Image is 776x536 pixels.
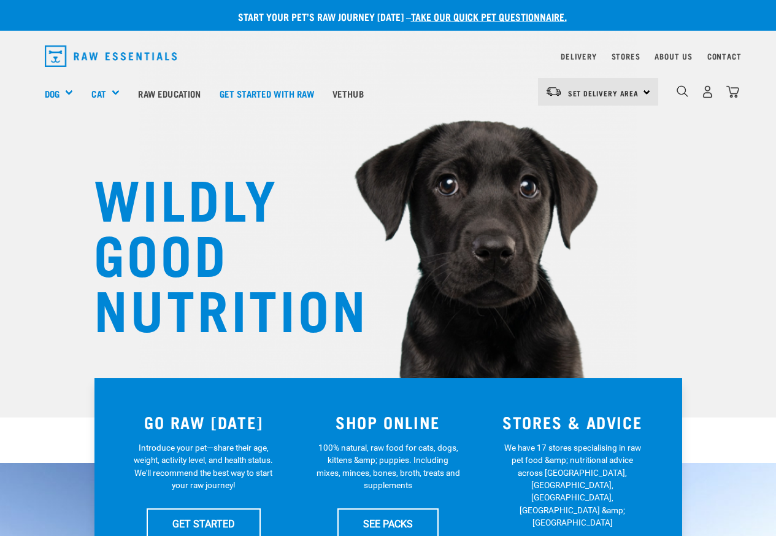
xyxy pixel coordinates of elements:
[501,441,645,529] p: We have 17 stores specialising in raw pet food &amp; nutritional advice across [GEOGRAPHIC_DATA],...
[45,45,177,67] img: Raw Essentials Logo
[561,54,596,58] a: Delivery
[129,69,210,118] a: Raw Education
[655,54,692,58] a: About Us
[701,85,714,98] img: user.png
[303,413,473,432] h3: SHOP ONLINE
[488,413,658,432] h3: STORES & ADVICE
[612,54,640,58] a: Stores
[411,14,567,19] a: take our quick pet questionnaire.
[45,87,60,101] a: Dog
[316,441,460,492] p: 100% natural, raw food for cats, dogs, kittens &amp; puppies. Including mixes, minces, bones, bro...
[545,86,562,97] img: van-moving.png
[119,413,289,432] h3: GO RAW [DATE]
[94,169,339,335] h1: WILDLY GOOD NUTRITION
[707,54,742,58] a: Contact
[131,441,275,492] p: Introduce your pet—share their age, weight, activity level, and health status. We'll recommend th...
[677,85,688,97] img: home-icon-1@2x.png
[323,69,373,118] a: Vethub
[568,91,639,95] span: Set Delivery Area
[210,69,323,118] a: Get started with Raw
[726,85,739,98] img: home-icon@2x.png
[91,87,106,101] a: Cat
[35,41,742,72] nav: dropdown navigation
